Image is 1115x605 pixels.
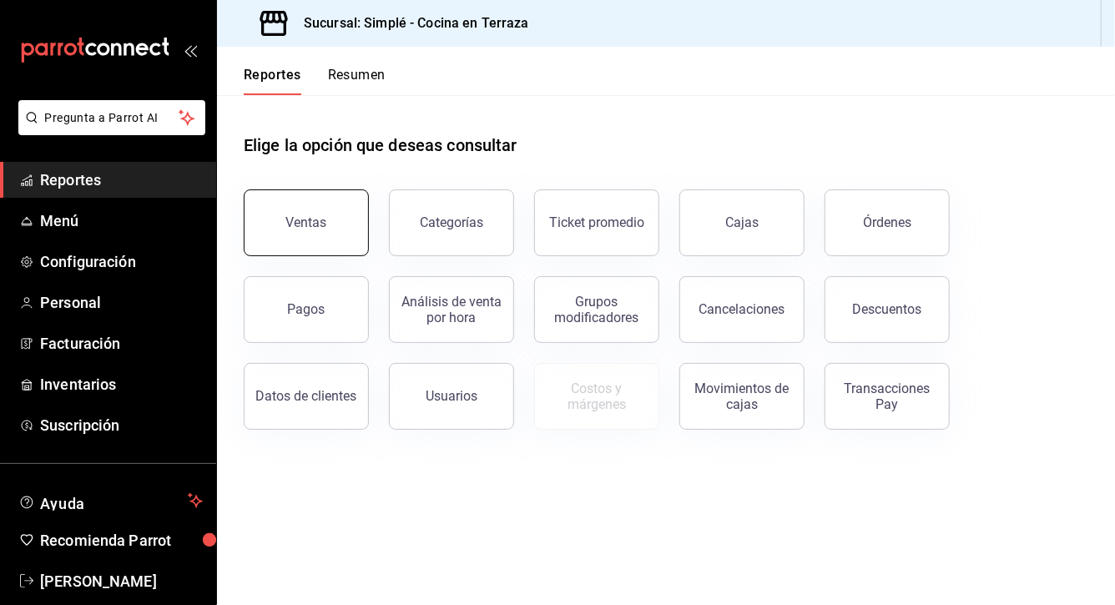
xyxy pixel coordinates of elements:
[184,43,197,57] button: open_drawer_menu
[244,67,301,95] button: Reportes
[534,276,659,343] button: Grupos modificadores
[825,363,950,430] button: Transacciones Pay
[679,363,805,430] button: Movimientos de cajas
[40,169,203,191] span: Reportes
[244,363,369,430] button: Datos de clientes
[244,276,369,343] button: Pagos
[40,291,203,314] span: Personal
[426,388,477,404] div: Usuarios
[290,13,529,33] h3: Sucursal: Simplé - Cocina en Terraza
[40,209,203,232] span: Menú
[40,373,203,396] span: Inventarios
[400,294,503,325] div: Análisis de venta por hora
[853,301,922,317] div: Descuentos
[244,133,517,158] h1: Elige la opción que deseas consultar
[420,214,483,230] div: Categorías
[725,214,759,230] div: Cajas
[534,363,659,430] button: Contrata inventarios para ver este reporte
[679,189,805,256] button: Cajas
[12,121,205,139] a: Pregunta a Parrot AI
[549,214,644,230] div: Ticket promedio
[40,491,181,511] span: Ayuda
[389,276,514,343] button: Análisis de venta por hora
[286,214,327,230] div: Ventas
[40,570,203,592] span: [PERSON_NAME]
[256,388,357,404] div: Datos de clientes
[690,381,794,412] div: Movimientos de cajas
[40,529,203,552] span: Recomienda Parrot
[534,189,659,256] button: Ticket promedio
[389,363,514,430] button: Usuarios
[328,67,386,95] button: Resumen
[825,276,950,343] button: Descuentos
[40,414,203,436] span: Suscripción
[699,301,785,317] div: Cancelaciones
[288,301,325,317] div: Pagos
[835,381,939,412] div: Transacciones Pay
[545,381,648,412] div: Costos y márgenes
[679,276,805,343] button: Cancelaciones
[18,100,205,135] button: Pregunta a Parrot AI
[825,189,950,256] button: Órdenes
[545,294,648,325] div: Grupos modificadores
[40,332,203,355] span: Facturación
[45,109,179,127] span: Pregunta a Parrot AI
[244,67,386,95] div: navigation tabs
[40,250,203,273] span: Configuración
[863,214,911,230] div: Órdenes
[389,189,514,256] button: Categorías
[244,189,369,256] button: Ventas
